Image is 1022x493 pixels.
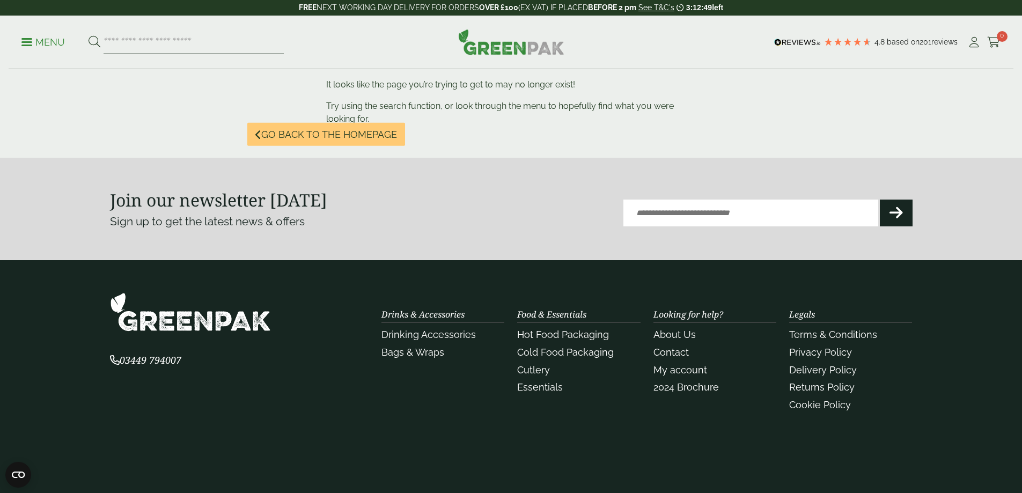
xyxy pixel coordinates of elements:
[920,38,931,46] span: 201
[686,3,712,12] span: 3:12:49
[997,31,1008,42] span: 0
[789,329,877,340] a: Terms & Conditions
[987,37,1001,48] i: Cart
[21,36,65,49] p: Menu
[887,38,920,46] span: Based on
[299,3,317,12] strong: FREE
[588,3,636,12] strong: BEFORE 2 pm
[110,292,271,332] img: GreenPak Supplies
[931,38,958,46] span: reviews
[381,329,476,340] a: Drinking Accessories
[653,347,689,358] a: Contact
[967,37,981,48] i: My Account
[517,381,563,393] a: Essentials
[774,39,821,46] img: REVIEWS.io
[110,354,181,366] span: 03449 794007
[653,329,696,340] a: About Us
[517,347,614,358] a: Cold Food Packaging
[987,34,1001,50] a: 0
[247,123,405,146] a: Go back to the homepage
[110,356,181,366] a: 03449 794007
[517,364,550,376] a: Cutlery
[789,347,852,358] a: Privacy Policy
[638,3,674,12] a: See T&C's
[653,381,719,393] a: 2024 Brochure
[789,364,857,376] a: Delivery Policy
[824,37,872,47] div: 4.79 Stars
[789,399,851,410] a: Cookie Policy
[110,188,327,211] strong: Join our newsletter [DATE]
[381,347,444,358] a: Bags & Wraps
[712,3,723,12] span: left
[479,3,518,12] strong: OVER £100
[21,36,65,47] a: Menu
[326,78,696,91] p: It looks like the page you’re trying to get to may no longer exist!
[458,29,564,55] img: GreenPak Supplies
[653,364,707,376] a: My account
[517,329,609,340] a: Hot Food Packaging
[326,100,696,126] p: Try using the search function, or look through the menu to hopefully find what you were looking for.
[261,129,397,141] span: Go back to the homepage
[789,381,855,393] a: Returns Policy
[5,462,31,488] button: Open CMP widget
[874,38,887,46] span: 4.8
[110,213,471,230] p: Sign up to get the latest news & offers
